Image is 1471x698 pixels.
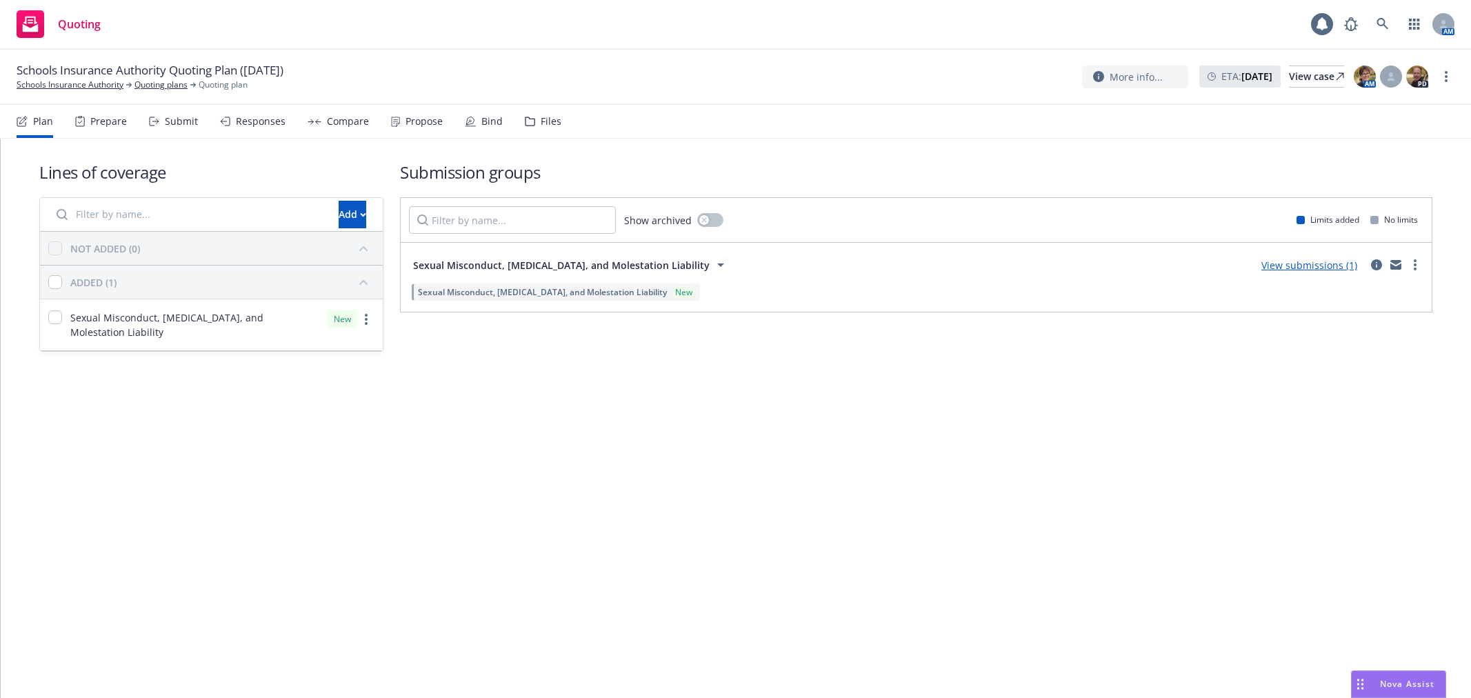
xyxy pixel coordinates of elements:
div: View case [1289,66,1344,87]
span: Sexual Misconduct, [MEDICAL_DATA], and Molestation Liability [418,286,667,298]
span: Quoting [58,19,101,30]
input: Filter by name... [48,201,330,228]
div: Submit [165,116,198,127]
span: Sexual Misconduct, [MEDICAL_DATA], and Molestation Liability [413,258,710,272]
div: Drag to move [1352,671,1369,697]
div: NOT ADDED (0) [70,241,140,256]
a: Quoting plans [134,79,188,91]
button: Sexual Misconduct, [MEDICAL_DATA], and Molestation Liability [409,251,733,279]
div: New [672,286,695,298]
div: Responses [236,116,286,127]
div: Limits added [1297,214,1359,226]
div: Plan [33,116,53,127]
button: Add [339,201,366,228]
div: Compare [327,116,369,127]
div: Prepare [90,116,127,127]
a: Search [1369,10,1397,38]
a: more [1438,68,1454,85]
span: Quoting plan [199,79,248,91]
button: Nova Assist [1351,670,1446,698]
h1: Submission groups [400,161,1432,183]
a: Quoting [11,5,106,43]
span: ETA : [1221,69,1272,83]
a: more [1407,257,1423,273]
div: New [327,310,358,328]
a: mail [1388,257,1404,273]
span: Schools Insurance Authority Quoting Plan ([DATE]) [17,62,283,79]
strong: [DATE] [1241,70,1272,83]
a: Schools Insurance Authority [17,79,123,91]
a: View case [1289,66,1344,88]
a: more [358,311,374,328]
a: View submissions (1) [1261,259,1357,272]
div: Propose [406,116,443,127]
span: Sexual Misconduct, [MEDICAL_DATA], and Molestation Liability [70,310,319,339]
button: More info... [1082,66,1188,88]
img: photo [1354,66,1376,88]
button: NOT ADDED (0) [70,237,374,259]
button: ADDED (1) [70,271,374,293]
span: More info... [1110,70,1163,84]
span: Nova Assist [1380,678,1434,690]
div: ADDED (1) [70,275,117,290]
div: No limits [1370,214,1418,226]
span: Show archived [624,213,692,228]
a: Report a Bug [1337,10,1365,38]
img: photo [1406,66,1428,88]
div: Files [541,116,561,127]
a: Switch app [1401,10,1428,38]
a: circleInformation [1368,257,1385,273]
h1: Lines of coverage [39,161,383,183]
div: Bind [481,116,503,127]
input: Filter by name... [409,206,616,234]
